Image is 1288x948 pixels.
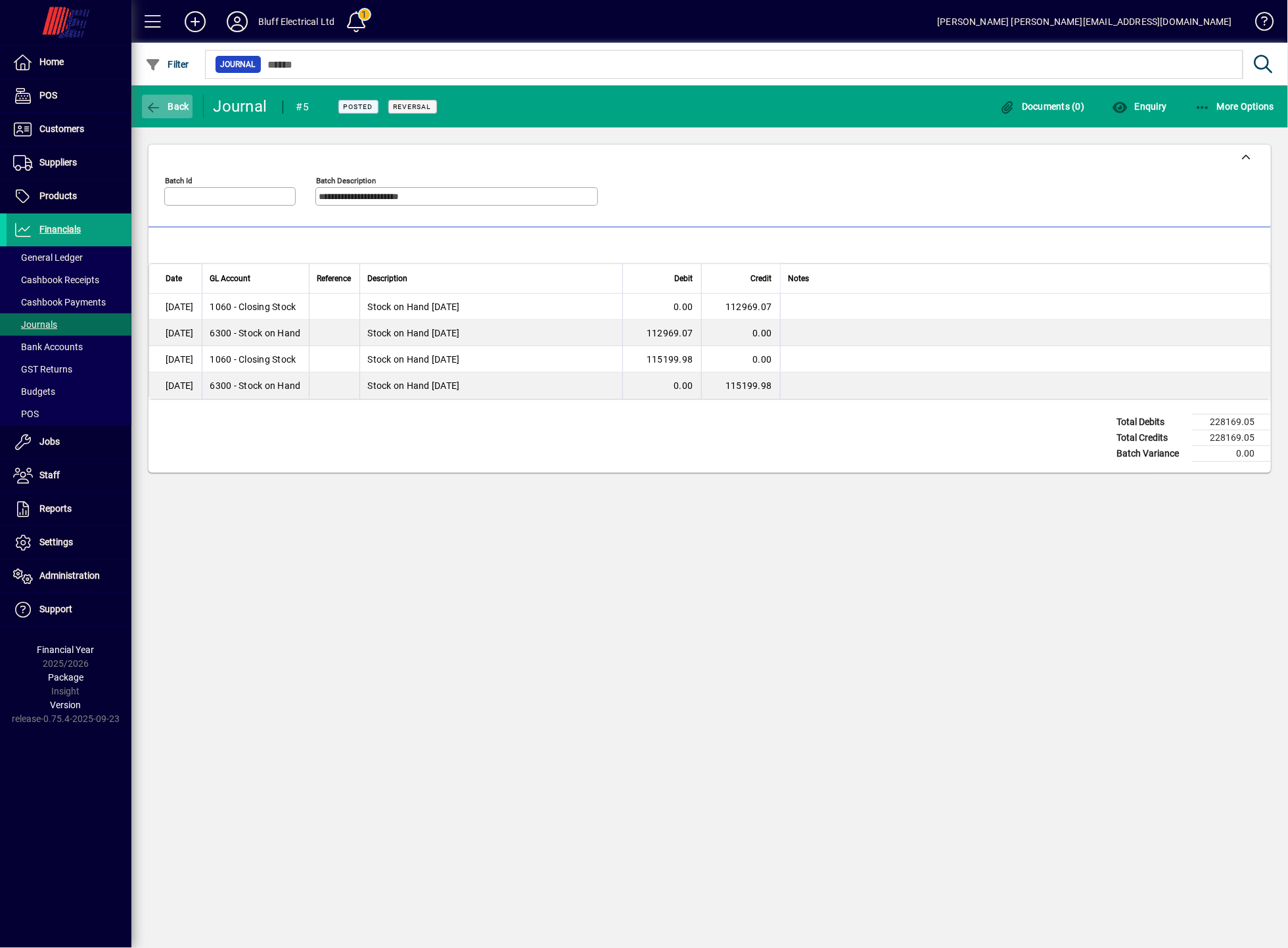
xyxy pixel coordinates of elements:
[13,319,57,330] span: Journals
[210,379,301,392] span: 6300 - Stock on Hand
[13,409,39,419] span: POS
[39,157,77,168] span: Suppliers
[7,180,131,213] a: Products
[7,291,131,313] a: Cashbook Payments
[622,294,701,320] td: 0.00
[13,386,55,397] span: Budgets
[39,537,73,547] span: Settings
[149,346,202,372] td: [DATE]
[1192,415,1271,430] td: 228169.05
[622,320,701,346] td: 112969.07
[131,95,204,118] app-page-header-button: Back
[165,176,193,185] mat-label: Batch Id
[37,644,95,655] span: Financial Year
[1191,95,1278,118] button: More Options
[149,320,202,346] td: [DATE]
[316,176,376,185] mat-label: Batch Description
[39,124,84,134] span: Customers
[7,426,131,459] a: Jobs
[359,294,622,320] td: Stock on Hand [DATE]
[7,113,131,146] a: Customers
[7,493,131,526] a: Reports
[7,526,131,559] a: Settings
[701,320,780,346] td: 0.00
[996,95,1088,118] button: Documents (0)
[13,297,106,307] span: Cashbook Payments
[7,147,131,179] a: Suppliers
[149,294,202,320] td: [DATE]
[1245,3,1272,45] a: Knowledge Base
[317,271,352,286] span: Reference
[13,364,72,374] span: GST Returns
[1000,101,1085,112] span: Documents (0)
[7,560,131,593] a: Administration
[7,313,131,336] a: Journals
[210,327,301,340] span: 6300 - Stock on Hand
[7,403,131,425] a: POS
[39,191,77,201] span: Products
[359,320,622,346] td: Stock on Hand [DATE]
[214,96,269,117] div: Journal
[51,700,81,710] span: Version
[210,271,251,286] span: GL Account
[39,56,64,67] span: Home
[221,58,256,71] span: Journal
[1110,446,1192,462] td: Batch Variance
[210,300,296,313] span: 1060 - Closing Stock
[701,346,780,372] td: 0.00
[296,97,310,118] div: #5
[39,570,100,581] span: Administration
[7,79,131,112] a: POS
[7,46,131,79] a: Home
[1110,430,1192,446] td: Total Credits
[344,102,373,111] span: Posted
[145,101,189,112] span: Back
[7,380,131,403] a: Budgets
[145,59,189,70] span: Filter
[142,95,193,118] button: Back
[1112,101,1166,112] span: Enquiry
[39,224,81,235] span: Financials
[39,470,60,480] span: Staff
[39,90,57,101] span: POS
[258,11,335,32] div: Bluff Electrical Ltd
[39,503,72,514] span: Reports
[701,372,780,399] td: 115199.98
[751,271,772,286] span: Credit
[7,269,131,291] a: Cashbook Receipts
[7,459,131,492] a: Staff
[359,346,622,372] td: Stock on Hand [DATE]
[1110,415,1192,430] td: Total Debits
[7,246,131,269] a: General Ledger
[394,102,432,111] span: Reversal
[359,372,622,399] td: Stock on Hand [DATE]
[7,336,131,358] a: Bank Accounts
[48,672,83,683] span: Package
[174,10,216,34] button: Add
[216,10,258,34] button: Profile
[142,53,193,76] button: Filter
[937,11,1232,32] div: [PERSON_NAME] [PERSON_NAME][EMAIL_ADDRESS][DOMAIN_NAME]
[368,271,408,286] span: Description
[701,294,780,320] td: 112969.07
[1192,430,1271,446] td: 228169.05
[13,275,99,285] span: Cashbook Receipts
[7,358,131,380] a: GST Returns
[1109,95,1170,118] button: Enquiry
[622,372,701,399] td: 0.00
[7,593,131,626] a: Support
[789,271,810,286] span: Notes
[13,342,83,352] span: Bank Accounts
[166,271,182,286] span: Date
[1195,101,1275,112] span: More Options
[1192,446,1271,462] td: 0.00
[622,346,701,372] td: 115199.98
[210,353,296,366] span: 1060 - Closing Stock
[675,271,693,286] span: Debit
[149,372,202,399] td: [DATE]
[39,436,60,447] span: Jobs
[13,252,83,263] span: General Ledger
[39,604,72,614] span: Support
